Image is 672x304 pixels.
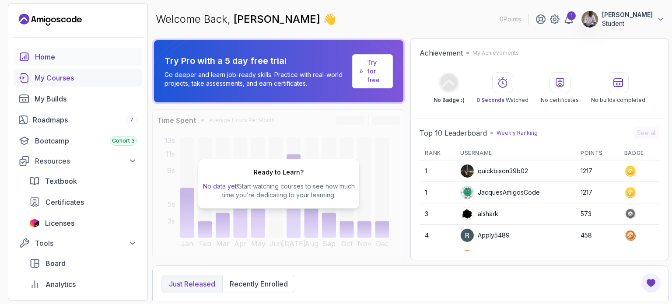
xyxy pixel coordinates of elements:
p: Welcome Back, [156,12,336,26]
a: Try for free [352,54,393,88]
td: 1217 [575,161,619,182]
button: Tools [14,235,142,251]
td: 1 [420,161,455,182]
a: textbook [24,172,142,190]
p: Watched [476,97,528,104]
p: 0 Points [500,15,521,24]
div: JacquesAmigosCode [460,185,540,199]
span: Cohort 3 [112,137,135,144]
a: builds [14,90,142,108]
div: Home [35,52,137,62]
td: 5 [420,246,455,268]
p: No builds completed [591,97,645,104]
span: Board [45,258,66,269]
span: 7 [130,116,133,123]
a: Try for free [367,58,385,84]
p: Try Pro with a 5 day free trial [164,55,349,67]
button: user profile image[PERSON_NAME]Student [581,10,665,28]
td: 458 [575,225,619,246]
td: 1217 [575,182,619,203]
a: bootcamp [14,132,142,150]
div: Roadmaps [33,115,137,125]
a: board [24,255,142,272]
a: home [14,48,142,66]
div: My Courses [35,73,137,83]
a: courses [14,69,142,87]
div: Bootcamp [35,136,137,146]
p: [PERSON_NAME] [602,10,653,19]
th: Username [455,146,575,161]
p: Go deeper and learn job-ready skills. Practice with real-world projects, take assessments, and ea... [164,70,349,88]
td: 3 [420,203,455,225]
div: wildmongoosefb425 [460,250,537,264]
td: 4 [420,225,455,246]
td: 1 [420,182,455,203]
div: Apply5489 [460,228,510,242]
img: user profile image [461,229,474,242]
p: No certificates [541,97,579,104]
a: Landing page [19,13,82,27]
a: 1 [563,14,574,24]
span: Textbook [45,176,77,186]
img: user profile image [461,207,474,220]
span: 0 Seconds [476,97,504,103]
p: Just released [169,279,215,289]
div: Resources [35,156,137,166]
span: Analytics [45,279,76,290]
th: Points [575,146,619,161]
button: Open Feedback Button [640,273,661,294]
p: Student [602,19,653,28]
p: Recently enrolled [230,279,288,289]
th: Badge [619,146,659,161]
p: No Badge :( [434,97,464,104]
h2: Ready to Learn? [254,168,304,177]
h2: Achievement [420,48,463,58]
div: Tools [35,238,137,248]
button: Just released [162,275,222,293]
td: 337 [575,246,619,268]
button: Resources [14,153,142,169]
div: My Builds [35,94,137,104]
img: user profile image [461,164,474,178]
span: Certificates [45,197,84,207]
div: 1 [567,11,576,20]
a: roadmaps [14,111,142,129]
p: Weekly Ranking [497,129,538,136]
img: jetbrains icon [29,219,40,227]
button: Recently enrolled [222,275,295,293]
a: analytics [24,276,142,293]
div: alshark [460,207,498,221]
a: certificates [24,193,142,211]
img: default monster avatar [461,186,474,199]
p: My Achievements [472,49,519,56]
span: [PERSON_NAME] [234,13,323,25]
td: 573 [575,203,619,225]
p: Start watching courses to see how much time you’re dedicating to your learning. [202,182,356,199]
span: 👋 [321,10,339,28]
div: quickbison39b02 [460,164,528,178]
span: No data yet! [203,182,238,190]
th: Rank [420,146,455,161]
h2: Top 10 Leaderboard [420,128,487,138]
button: See all [634,127,659,139]
span: Licenses [45,218,74,228]
a: licenses [24,214,142,232]
img: user profile image [581,11,598,28]
img: user profile image [461,250,474,263]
